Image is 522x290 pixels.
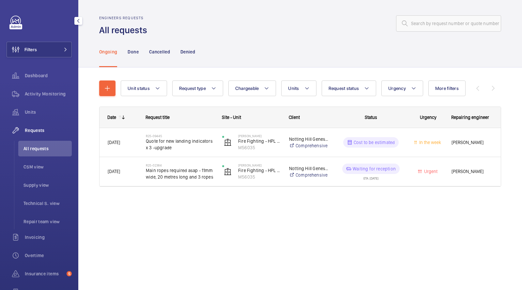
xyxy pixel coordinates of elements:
span: All requests [23,145,72,152]
button: Chargeable [228,80,276,96]
p: M56035 [238,144,281,151]
span: Repair team view [23,218,72,225]
span: Client [289,115,300,120]
span: Supply view [23,182,72,188]
span: Quote for new landing indicators x 3 -upgrade [146,138,214,151]
div: Date [107,115,116,120]
p: M56035 [238,174,281,180]
span: [PERSON_NAME] [452,139,493,146]
h2: R25-09445 [146,134,214,138]
button: Request type [172,80,223,96]
span: Invoicing [25,234,72,240]
button: Urgency [381,80,423,96]
button: Filters [7,42,72,57]
span: Activity Monitoring [25,91,72,97]
span: Request type [179,86,206,91]
p: Cost to be estimated [354,139,395,146]
span: [PERSON_NAME] [452,168,493,175]
span: Urgency [420,115,437,120]
span: Insurance items [25,270,64,277]
span: Filters [24,46,37,53]
p: [PERSON_NAME] [238,134,281,138]
span: Overtime [25,252,72,259]
span: Units [288,86,299,91]
a: Comprehensive [289,142,329,149]
p: Waiting for reception [353,166,396,172]
span: Repairing engineer [451,115,489,120]
a: Comprehensive [289,172,329,178]
span: Chargeable [235,86,259,91]
p: Denied [180,49,195,55]
p: Cancelled [149,49,170,55]
img: elevator.svg [224,168,232,176]
span: Urgent [423,169,438,174]
img: elevator.svg [224,138,232,146]
button: Units [281,80,316,96]
span: Status [365,115,377,120]
span: Requests [25,127,72,134]
p: Fire Fighting - HPL Passenger Lift [238,138,281,144]
p: Fire Fighting - HPL Passenger Lift [238,167,281,174]
span: In the week [418,140,441,145]
span: [DATE] [108,169,120,174]
h2: Engineers requests [99,16,151,20]
span: [DATE] [108,140,120,145]
span: More filters [435,86,459,91]
h2: R25-02384 [146,163,214,167]
span: 5 [67,271,72,276]
p: Done [128,49,138,55]
div: ETA: [DATE] [363,174,378,180]
input: Search by request number or quote number [396,15,501,32]
span: Units [25,109,72,115]
span: Request title [146,115,170,120]
h1: All requests [99,24,151,36]
p: Notting Hill Genesis [289,136,329,142]
button: Unit status [121,80,167,96]
span: CSM view [23,164,72,170]
span: Request status [329,86,359,91]
span: Main ropes required asap - 11mm wide, 20 metres long and 3 ropes [146,167,214,180]
span: Dashboard [25,72,72,79]
p: Ongoing [99,49,117,55]
p: [PERSON_NAME] [238,163,281,167]
span: Site - Unit [222,115,241,120]
span: Urgency [388,86,406,91]
span: Unit status [128,86,150,91]
span: Technical S. view [23,200,72,207]
p: Notting Hill Genesis [289,165,329,172]
button: Request status [322,80,376,96]
button: More filters [428,80,466,96]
